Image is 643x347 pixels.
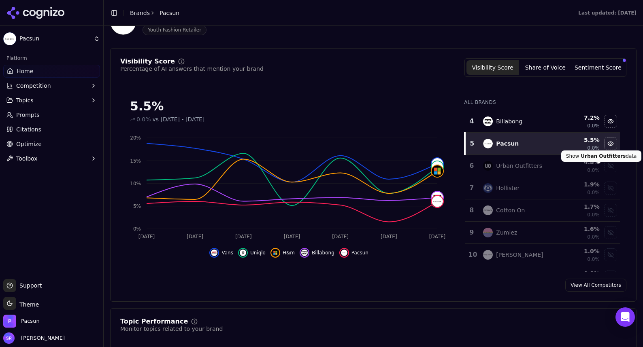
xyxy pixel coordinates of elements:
span: Pacsun [21,317,40,325]
span: 0.0% [587,167,600,173]
button: Share of Voice [519,60,572,75]
div: 1.6 % [560,225,600,233]
button: Hide billabong data [604,115,617,128]
tr: 10brandy melville[PERSON_NAME]1.0%0.0%Show brandy melville data [465,244,620,266]
div: Platform [3,52,100,65]
span: 0.0% [587,212,600,218]
span: Youth Fashion Retailer [143,25,207,35]
tspan: 0% [133,226,141,232]
tr: 4billabongBillabong7.2%0.0%Hide billabong data [465,110,620,133]
span: Billabong [312,250,334,256]
span: Pacsun [160,9,179,17]
p: Show data [566,153,637,159]
img: brandy melville [483,250,493,260]
div: Cotton On [496,206,525,214]
span: Topics [16,96,34,104]
span: Optimize [16,140,42,148]
a: Citations [3,123,100,136]
span: Competition [16,82,51,90]
img: Pacsun [3,32,16,45]
img: pacsun [341,250,347,256]
tspan: 20% [130,135,141,141]
div: Last updated: [DATE] [578,10,637,16]
tspan: [DATE] [381,234,397,239]
span: 0.0% [587,234,600,240]
tspan: [DATE] [235,234,252,239]
div: Zumiez [496,229,517,237]
span: vs [DATE] - [DATE] [153,115,205,123]
img: billabong [483,116,493,126]
img: vans [432,158,443,169]
img: urban outfitters [483,161,493,171]
img: cotton on [483,205,493,215]
a: View All Competitors [565,279,626,292]
tr: 0.8%Show tillys data [465,266,620,288]
button: Hide h&m data [270,248,295,258]
tspan: [DATE] [332,234,349,239]
div: 7.2 % [560,114,600,122]
div: 7 [468,183,475,193]
nav: breadcrumb [130,9,179,17]
div: Topic Performance [120,318,188,325]
div: 9 [468,228,475,237]
button: Sentiment Score [572,60,624,75]
img: zumiez [483,228,493,237]
span: 0.0% [587,256,600,262]
img: hollister [483,183,493,193]
span: Pacsun [351,250,368,256]
div: 1.7 % [560,203,600,211]
img: pacsun [483,139,493,148]
div: Monitor topics related to your brand [120,325,223,333]
div: 10 [468,250,475,260]
span: 0.0% [587,123,600,129]
div: 5 [469,139,475,148]
tspan: [DATE] [429,234,446,239]
button: Show tillys data [604,271,617,284]
button: Hide vans data [209,248,233,258]
span: 0.0% [587,145,600,151]
button: Show brandy melville data [604,248,617,261]
img: billabong [432,192,443,203]
span: Prompts [16,111,40,119]
span: Toolbox [16,154,38,163]
img: uniqlo [432,161,443,173]
span: [PERSON_NAME] [18,334,65,342]
img: h&m [432,165,443,177]
button: Show urban outfitters data [604,159,617,172]
span: Uniqlo [250,250,266,256]
button: Hide uniqlo data [238,248,266,258]
img: h&m [272,250,279,256]
img: Pacsun [3,315,16,328]
div: [PERSON_NAME] [496,251,543,259]
tr: 7hollisterHollister1.9%0.0%Show hollister data [465,177,620,199]
span: Citations [16,125,41,133]
a: Brands [130,10,150,16]
tspan: 5% [133,203,141,209]
img: billabong [301,250,308,256]
div: Data table [464,44,620,311]
tr: 9zumiezZumiez1.6%0.0%Show zumiez data [465,222,620,244]
div: 8 [468,205,475,215]
div: Billabong [496,117,522,125]
div: 4.8 % [560,158,600,166]
tspan: 15% [130,158,141,164]
span: H&m [283,250,295,256]
div: 6 [468,161,475,171]
div: 5.5 % [560,136,600,144]
div: Open Intercom Messenger [615,307,635,327]
a: Optimize [3,138,100,150]
div: Pacsun [496,140,519,148]
img: vans [211,250,217,256]
img: uniqlo [240,250,246,256]
tspan: [DATE] [187,234,203,239]
button: Hide billabong data [300,248,334,258]
button: Toolbox [3,152,100,165]
button: Hide pacsun data [339,248,368,258]
button: Hide pacsun data [604,137,617,150]
button: Competition [3,79,100,92]
button: Show cotton on data [604,204,617,217]
span: Theme [16,301,39,308]
a: Prompts [3,108,100,121]
div: 1.0 % [560,247,600,255]
span: 0.0% [136,115,151,123]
